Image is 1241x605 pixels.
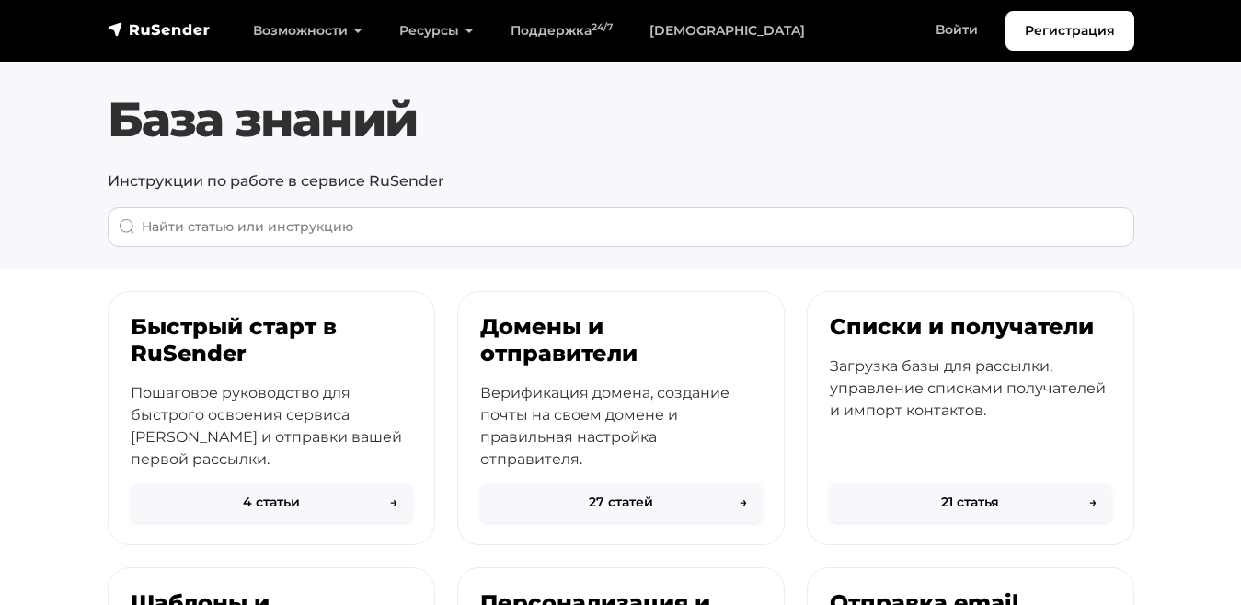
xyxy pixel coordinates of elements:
p: Загрузка базы для рассылки, управление списками получателей и импорт контактов. [830,355,1111,422]
h1: База знаний [108,91,1134,148]
button: 27 статей→ [480,483,762,522]
input: When autocomplete results are available use up and down arrows to review and enter to go to the d... [108,207,1134,247]
span: → [1089,493,1097,512]
h3: Списки и получатели [830,314,1111,341]
p: Верификация домена, создание почты на своем домене и правильная настройка отправителя. [480,382,762,471]
a: Ресурсы [381,12,492,50]
button: 4 статьи→ [131,483,412,522]
span: → [740,493,747,512]
p: Пошаговое руководство для быстрого освоения сервиса [PERSON_NAME] и отправки вашей первой рассылки. [131,382,412,471]
h3: Быстрый старт в RuSender [131,314,412,367]
a: [DEMOGRAPHIC_DATA] [631,12,823,50]
button: 21 статья→ [830,483,1111,522]
a: Возможности [235,12,381,50]
a: Списки и получатели Загрузка базы для рассылки, управление списками получателей и импорт контакто... [807,291,1134,545]
h3: Домены и отправители [480,314,762,367]
a: Домены и отправители Верификация домена, создание почты на своем домене и правильная настройка от... [457,291,785,545]
img: RuSender [108,20,211,39]
a: Регистрация [1005,11,1134,51]
p: Инструкции по работе в сервисе RuSender [108,170,1134,192]
a: Войти [917,11,996,49]
span: → [390,493,397,512]
a: Быстрый старт в RuSender Пошаговое руководство для быстрого освоения сервиса [PERSON_NAME] и отпр... [108,291,435,545]
sup: 24/7 [592,21,613,33]
img: Поиск [119,218,135,235]
a: Поддержка24/7 [492,12,631,50]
